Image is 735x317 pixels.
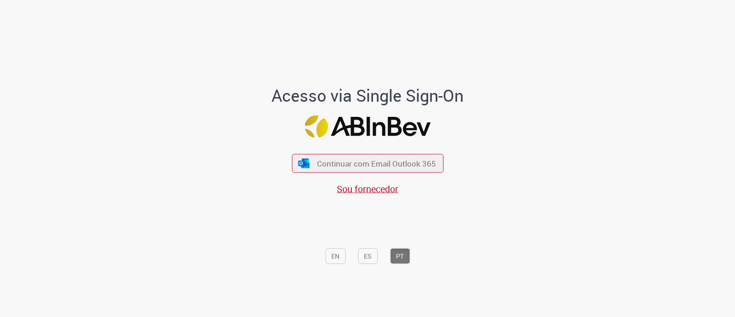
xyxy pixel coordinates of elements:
img: Logo ABInBev [305,115,430,138]
a: Sou fornecedor [337,183,398,195]
button: ES [358,248,378,264]
button: EN [325,248,345,264]
h1: Acesso via Single Sign-On [240,86,495,104]
span: Continuar com Email Outlook 365 [317,158,436,169]
button: PT [390,248,410,264]
button: ícone Azure/Microsoft 360 Continuar com Email Outlook 365 [292,154,443,173]
img: ícone Azure/Microsoft 360 [298,158,311,168]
